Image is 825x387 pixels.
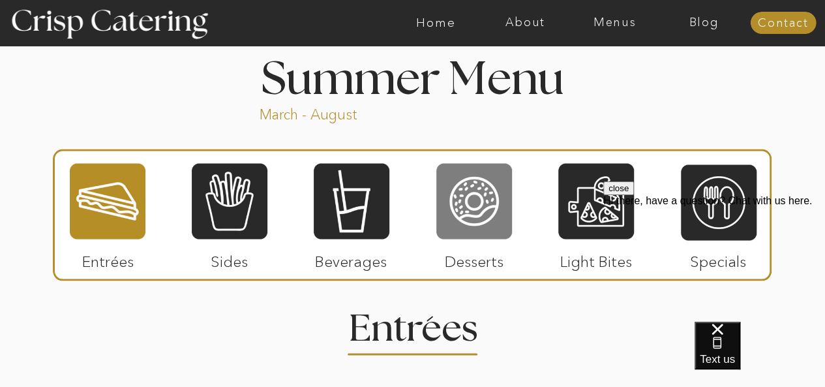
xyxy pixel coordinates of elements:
p: Entrées [65,239,151,277]
p: Beverages [308,239,395,277]
a: About [481,16,570,29]
iframe: podium webchat widget bubble [695,322,825,387]
h2: Entrees [349,310,477,335]
p: Sides [186,239,273,277]
h1: Summer Menu [232,57,594,96]
iframe: podium webchat widget prompt [603,181,825,338]
a: Contact [750,17,816,30]
a: Blog [659,16,749,29]
p: Light Bites [553,239,640,277]
p: Desserts [431,239,518,277]
a: Home [391,16,481,29]
a: Menus [570,16,659,29]
p: March - August [260,105,439,120]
